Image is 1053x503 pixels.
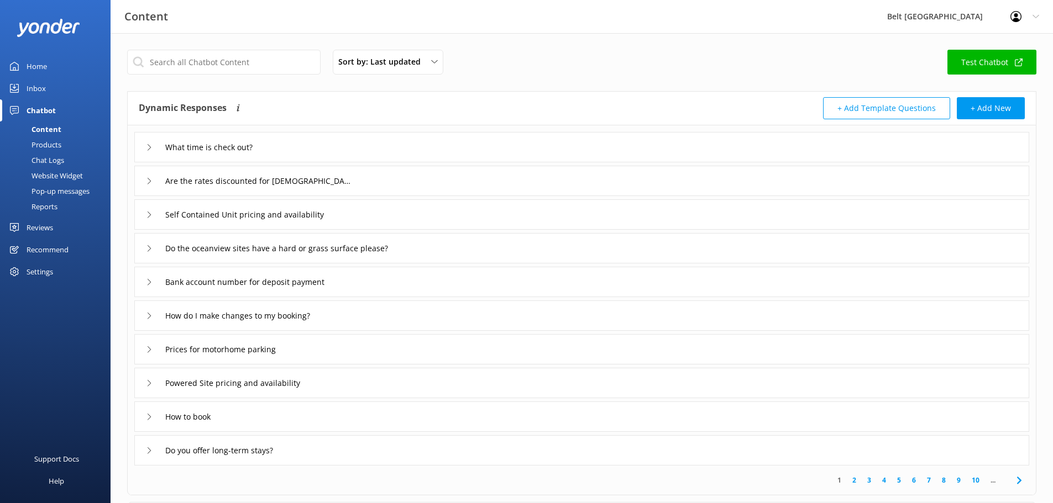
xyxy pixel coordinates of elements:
div: Reports [7,199,57,214]
span: Sort by: Last updated [338,56,427,68]
div: Reviews [27,216,53,239]
div: Chat Logs [7,152,64,168]
a: 5 [892,475,907,485]
a: Chat Logs [7,152,111,168]
img: yonder-white-logo.png [17,19,80,37]
a: Test Chatbot [947,50,1036,75]
div: Support Docs [34,448,79,470]
span: ... [985,475,1001,485]
a: Products [7,137,111,152]
a: Pop-up messages [7,183,111,199]
div: Content [7,121,61,137]
a: 6 [907,475,921,485]
a: 3 [862,475,877,485]
a: Content [7,121,111,137]
a: 1 [832,475,847,485]
input: Search all Chatbot Content [127,50,321,75]
div: Pop-up messages [7,183,90,199]
a: 4 [877,475,892,485]
a: 8 [936,475,951,485]
h3: Content [124,8,168,25]
a: 10 [966,475,985,485]
a: 9 [951,475,966,485]
button: + Add Template Questions [823,97,950,119]
a: 7 [921,475,936,485]
div: Inbox [27,77,46,99]
button: + Add New [957,97,1025,119]
a: Website Widget [7,168,111,183]
a: 2 [847,475,862,485]
div: Recommend [27,239,69,261]
div: Website Widget [7,168,83,183]
a: Reports [7,199,111,214]
div: Help [49,470,64,492]
h4: Dynamic Responses [139,97,227,119]
div: Products [7,137,61,152]
div: Settings [27,261,53,283]
div: Home [27,55,47,77]
div: Chatbot [27,99,56,121]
